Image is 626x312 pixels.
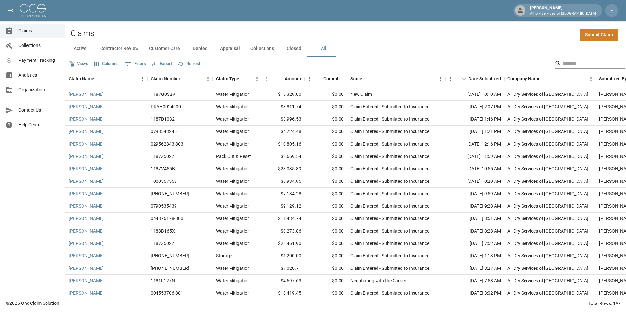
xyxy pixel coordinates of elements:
div: 1188B165X [151,228,175,234]
div: $0.00 [304,225,347,237]
div: Claim Type [216,70,239,88]
button: Denied [185,41,215,57]
button: Sort [362,74,372,83]
div: [DATE] 9:28 AM [445,200,504,213]
div: 1181F127N [151,277,175,284]
a: [PERSON_NAME] [69,252,104,259]
div: Claim Number [147,70,213,88]
div: All Dry Services of Atlanta [507,228,588,234]
div: Claim Entered - Submitted to Insurance [350,128,429,135]
div: $0.00 [304,101,347,113]
div: Claim Entered - Submitted to Insurance [350,252,429,259]
div: Water Mitigation [216,165,250,172]
button: Menu [262,74,272,84]
div: $15,329.00 [262,88,304,101]
div: All Dry Services of Atlanta [507,203,588,209]
div: Claim Entered - Submitted to Insurance [350,165,429,172]
button: Menu [445,74,455,84]
span: Organization [18,86,60,93]
div: All Dry Services of Atlanta [507,215,588,222]
div: Committed Amount [304,70,347,88]
div: Amount [262,70,304,88]
button: Menu [252,74,262,84]
div: Water Mitigation [216,103,250,110]
div: 1187G032V [151,91,175,97]
div: [DATE] 7:58 AM [445,275,504,287]
div: All Dry Services of Atlanta [507,265,588,271]
div: All Dry Services of Atlanta [507,91,588,97]
a: [PERSON_NAME] [69,153,104,160]
a: [PERSON_NAME] [69,190,104,197]
div: $2,669.54 [262,150,304,163]
div: $0.00 [304,250,347,262]
div: $11,434.74 [262,213,304,225]
div: [DATE] 3:02 PM [445,287,504,300]
div: All Dry Services of Atlanta [507,153,588,160]
div: All Dry Services of Atlanta [507,240,588,247]
div: Storage [216,252,232,259]
span: Contact Us [18,107,60,113]
div: Claim Entered - Submitted to Insurance [350,141,429,147]
div: Claim Entered - Submitted to Insurance [350,228,429,234]
div: PRAH0024000 [151,103,181,110]
div: All Dry Services of Atlanta [507,165,588,172]
div: $28,461.90 [262,237,304,250]
div: $4,697.63 [262,275,304,287]
div: Water Mitigation [216,277,250,284]
span: Claims [18,27,60,34]
div: $3,811.74 [262,101,304,113]
div: 01-009-121288 [151,265,189,271]
div: $9,129.12 [262,200,304,213]
div: Company Name [507,70,541,88]
button: Closed [279,41,309,57]
button: Sort [314,74,323,83]
div: $18,419.45 [262,287,304,300]
div: [DATE] 7:52 AM [445,237,504,250]
div: All Dry Services of Atlanta [507,128,588,135]
div: Company Name [504,70,596,88]
div: © 2025 One Claim Solution [6,300,59,306]
div: [PERSON_NAME] [527,5,598,16]
div: [DATE] 10:20 AM [445,175,504,188]
div: Water Mitigation [216,190,250,197]
a: [PERSON_NAME] [69,215,104,222]
div: $0.00 [304,237,347,250]
a: [PERSON_NAME] [69,178,104,184]
div: 01-009-082927 [151,252,189,259]
div: 1187Z502Z [151,240,174,247]
div: 044876178-800 [151,215,183,222]
div: Claim Entered - Submitted to Insurance [350,103,429,110]
div: All Dry Services of Atlanta [507,103,588,110]
div: [DATE] 12:16 PM [445,138,504,150]
div: $10,805.16 [262,138,304,150]
div: Amount [285,70,301,88]
button: All [309,41,338,57]
div: dynamic tabs [65,41,626,57]
div: Water Mitigation [216,128,250,135]
div: $3,996.53 [262,113,304,126]
button: Appraisal [215,41,245,57]
button: Customer Care [144,41,185,57]
div: $23,035.89 [262,163,304,175]
div: 029562843-803 [151,141,183,147]
div: Claim Entered - Submitted to Insurance [350,203,429,209]
div: Water Mitigation [216,203,250,209]
div: Claim Name [65,70,147,88]
button: Sort [276,74,285,83]
div: $0.00 [304,262,347,275]
div: Claim Entered - Submitted to Insurance [350,116,429,122]
div: Claim Entered - Submitted to Insurance [350,178,429,184]
div: $0.00 [304,213,347,225]
div: 1187V455B [151,165,175,172]
button: Sort [180,74,190,83]
button: Collections [245,41,279,57]
div: Claim Entered - Submitted to Insurance [350,240,429,247]
button: Menu [586,74,596,84]
div: Date Submitted [445,70,504,88]
a: [PERSON_NAME] [69,116,104,122]
div: $0.00 [304,88,347,101]
h2: Claims [71,29,94,38]
div: Water Mitigation [216,228,250,234]
a: [PERSON_NAME] [69,265,104,271]
div: Water Mitigation [216,265,250,271]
